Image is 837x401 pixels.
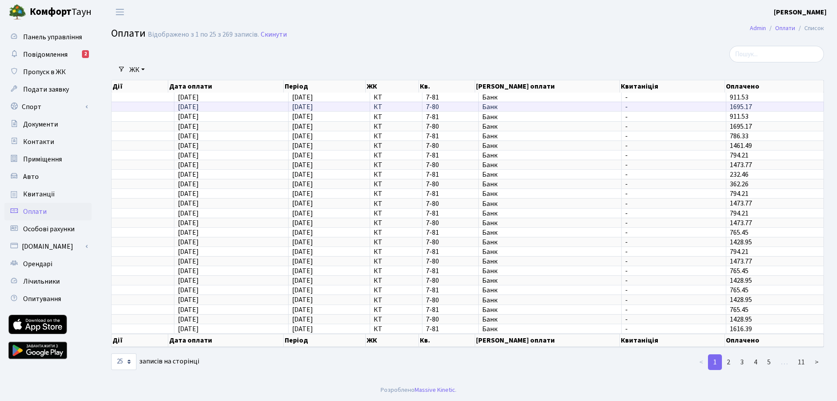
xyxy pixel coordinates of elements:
[111,353,199,370] label: записів на сторінці
[23,294,61,304] span: Опитування
[178,266,199,276] span: [DATE]
[178,189,199,199] span: [DATE]
[292,170,313,179] span: [DATE]
[381,385,456,395] div: Розроблено .
[482,94,618,101] span: Банк
[109,5,131,19] button: Переключити навігацію
[292,247,313,257] span: [DATE]
[292,93,313,102] span: [DATE]
[625,94,722,101] span: -
[374,267,418,274] span: КТ
[284,80,366,93] th: Період
[292,266,313,276] span: [DATE]
[374,210,418,217] span: КТ
[23,50,68,59] span: Повідомлення
[374,94,418,101] span: КТ
[426,277,474,284] span: 7-80
[82,50,89,58] div: 2
[23,137,54,147] span: Контакти
[4,290,92,308] a: Опитування
[292,122,313,131] span: [DATE]
[178,257,199,266] span: [DATE]
[730,141,752,151] span: 1461.49
[4,203,92,220] a: Оплати
[374,171,418,178] span: КТ
[625,306,722,313] span: -
[374,113,418,120] span: КТ
[178,276,199,285] span: [DATE]
[625,287,722,294] span: -
[475,334,620,347] th: [PERSON_NAME] оплати
[482,181,618,188] span: Банк
[23,207,47,216] span: Оплати
[292,237,313,247] span: [DATE]
[482,239,618,246] span: Банк
[292,141,313,151] span: [DATE]
[366,334,418,347] th: ЖК
[9,3,26,21] img: logo.png
[292,276,313,285] span: [DATE]
[625,190,722,197] span: -
[168,334,284,347] th: Дата оплати
[730,285,749,295] span: 765.45
[292,179,313,189] span: [DATE]
[178,199,199,209] span: [DATE]
[111,353,136,370] select: записів на сторінці
[374,239,418,246] span: КТ
[475,80,620,93] th: [PERSON_NAME] оплати
[730,122,752,131] span: 1695.17
[625,152,722,159] span: -
[178,237,199,247] span: [DATE]
[178,160,199,170] span: [DATE]
[730,266,749,276] span: 765.45
[426,94,474,101] span: 7-81
[292,112,313,122] span: [DATE]
[261,31,287,39] a: Скинути
[292,189,313,199] span: [DATE]
[374,152,418,159] span: КТ
[730,160,752,170] span: 1473.77
[625,123,722,130] span: -
[426,103,474,110] span: 7-80
[292,228,313,237] span: [DATE]
[292,102,313,112] span: [DATE]
[730,218,752,228] span: 1473.77
[426,161,474,168] span: 7-80
[730,170,749,179] span: 232.46
[4,185,92,203] a: Квитанції
[730,295,752,305] span: 1428.95
[426,142,474,149] span: 7-80
[810,354,824,370] a: >
[178,285,199,295] span: [DATE]
[374,306,418,313] span: КТ
[426,229,474,236] span: 7-81
[625,133,722,140] span: -
[730,257,752,266] span: 1473.77
[750,24,766,33] a: Admin
[23,85,69,94] span: Подати заявку
[374,219,418,226] span: КТ
[620,334,725,347] th: Квитаніція
[730,228,749,237] span: 765.45
[4,255,92,273] a: Орендарі
[126,62,148,77] a: ЖК
[374,229,418,236] span: КТ
[23,32,82,42] span: Панель управління
[426,258,474,265] span: 7-80
[178,131,199,141] span: [DATE]
[620,80,725,93] th: Квитаніція
[482,152,618,159] span: Банк
[482,326,618,332] span: Банк
[178,324,199,334] span: [DATE]
[730,151,749,160] span: 794.21
[178,122,199,131] span: [DATE]
[737,19,837,38] nav: breadcrumb
[178,112,199,122] span: [DATE]
[178,315,199,324] span: [DATE]
[775,24,795,33] a: Оплати
[708,354,722,370] a: 1
[374,258,418,265] span: КТ
[4,168,92,185] a: Авто
[774,7,827,17] b: [PERSON_NAME]
[482,210,618,217] span: Банк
